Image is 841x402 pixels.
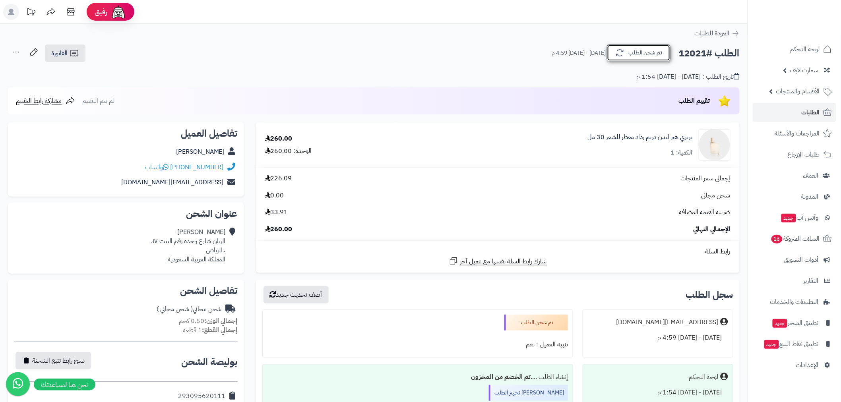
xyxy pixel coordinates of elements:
span: تطبيق المتجر [772,317,819,329]
span: 0.00 [265,191,284,200]
a: واتساب [145,162,169,172]
span: أدوات التسويق [784,254,819,265]
div: لوحة التحكم [689,373,719,382]
button: نسخ رابط تتبع الشحنة [16,352,91,369]
span: الأقسام والمنتجات [776,86,820,97]
div: [DATE] - [DATE] 1:54 م [588,385,728,400]
div: [PERSON_NAME] تجهيز الطلب [489,385,568,401]
div: [PERSON_NAME] الريان شارع وجده رقم البيت ١٧، ، الرياض المملكة العربية السعودية [151,228,226,264]
span: سمارت لايف [790,65,819,76]
a: [PHONE_NUMBER] [170,162,224,172]
span: التقارير [804,275,819,286]
div: الكمية: 1 [671,148,693,157]
a: تحديثات المنصة [21,4,41,22]
a: العودة للطلبات [695,29,740,38]
div: الوحدة: 260.00 [265,147,312,156]
span: الفاتورة [51,48,68,58]
a: المراجعات والأسئلة [753,124,836,143]
span: تقييم الطلب [679,96,710,106]
img: ai-face.png [110,4,126,20]
a: التقارير [753,271,836,290]
span: ضريبة القيمة المضافة [679,208,731,217]
a: تطبيق نقاط البيعجديد [753,334,836,354]
div: 260.00 [265,134,293,143]
h2: الطلب #12021 [679,45,740,62]
a: التطبيقات والخدمات [753,292,836,311]
span: شارك رابط السلة نفسها مع عميل آخر [460,257,547,266]
a: بربري هير لندن دريم رذاذ معطر للشعر 30 مل [587,133,693,142]
a: المدونة [753,187,836,206]
a: الإعدادات [753,356,836,375]
a: الفاتورة [45,44,85,62]
span: إجمالي سعر المنتجات [681,174,731,183]
div: إنشاء الطلب .... [267,369,568,385]
img: logo-2.png [787,21,833,38]
a: طلبات الإرجاع [753,145,836,164]
span: 33.91 [265,208,288,217]
span: 16 [771,235,783,244]
span: شحن مجاني [701,191,731,200]
small: 0.50 كجم [179,316,238,326]
a: أدوات التسويق [753,250,836,269]
div: تم شحن الطلب [504,315,568,330]
span: الإعدادات [796,359,819,371]
span: نسخ رابط تتبع الشحنة [32,356,85,365]
div: شحن مجاني [157,305,222,314]
a: تطبيق المتجرجديد [753,313,836,332]
button: أضف تحديث جديد [264,286,329,303]
div: [DATE] - [DATE] 4:59 م [588,330,728,346]
span: العملاء [803,170,819,181]
a: شارك رابط السلة نفسها مع عميل آخر [449,256,547,266]
small: [DATE] - [DATE] 4:59 م [552,49,606,57]
span: مشاركة رابط التقييم [16,96,62,106]
strong: إجمالي القطع: [202,325,238,335]
div: تنبيه العميل : نعم [267,337,568,352]
span: طلبات الإرجاع [788,149,820,160]
a: [PERSON_NAME] [176,147,225,157]
span: العودة للطلبات [695,29,730,38]
div: رابط السلة [259,247,736,256]
span: 260.00 [265,225,293,234]
span: ( شحن مجاني ) [157,304,193,314]
span: المراجعات والأسئلة [775,128,820,139]
h2: عنوان الشحن [14,209,238,218]
a: لوحة التحكم [753,40,836,59]
a: الطلبات [753,103,836,122]
span: المدونة [801,191,819,202]
h2: تفاصيل الشحن [14,286,238,296]
span: لم يتم التقييم [82,96,114,106]
span: جديد [764,340,779,349]
div: 293095620111 [178,392,226,401]
h3: سجل الطلب [686,290,733,300]
span: تطبيق نقاط البيع [763,338,819,350]
h2: بوليصة الشحن [181,357,238,367]
a: وآتس آبجديد [753,208,836,227]
a: [EMAIL_ADDRESS][DOMAIN_NAME] [121,178,224,187]
span: رفيق [95,7,107,17]
small: 1 قطعة [183,325,238,335]
span: السلات المتروكة [771,233,820,244]
img: 3616300892411-burberry-burberry-her-london-dream-_w_-hair-mist-30-ml-90x90.png [699,129,730,161]
span: التطبيقات والخدمات [770,296,819,307]
a: العملاء [753,166,836,185]
button: تم شحن الطلب [607,44,670,61]
div: [EMAIL_ADDRESS][DOMAIN_NAME] [616,318,719,327]
span: لوحة التحكم [791,44,820,55]
span: الإجمالي النهائي [694,225,731,234]
span: 226.09 [265,174,292,183]
b: تم الخصم من المخزون [471,372,531,382]
a: السلات المتروكة16 [753,229,836,248]
span: جديد [773,319,787,328]
h2: تفاصيل العميل [14,129,238,138]
a: مشاركة رابط التقييم [16,96,75,106]
span: وآتس آب [781,212,819,223]
strong: إجمالي الوزن: [204,316,238,326]
span: جديد [781,214,796,222]
span: الطلبات [802,107,820,118]
div: تاريخ الطلب : [DATE] - [DATE] 1:54 م [637,72,740,81]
